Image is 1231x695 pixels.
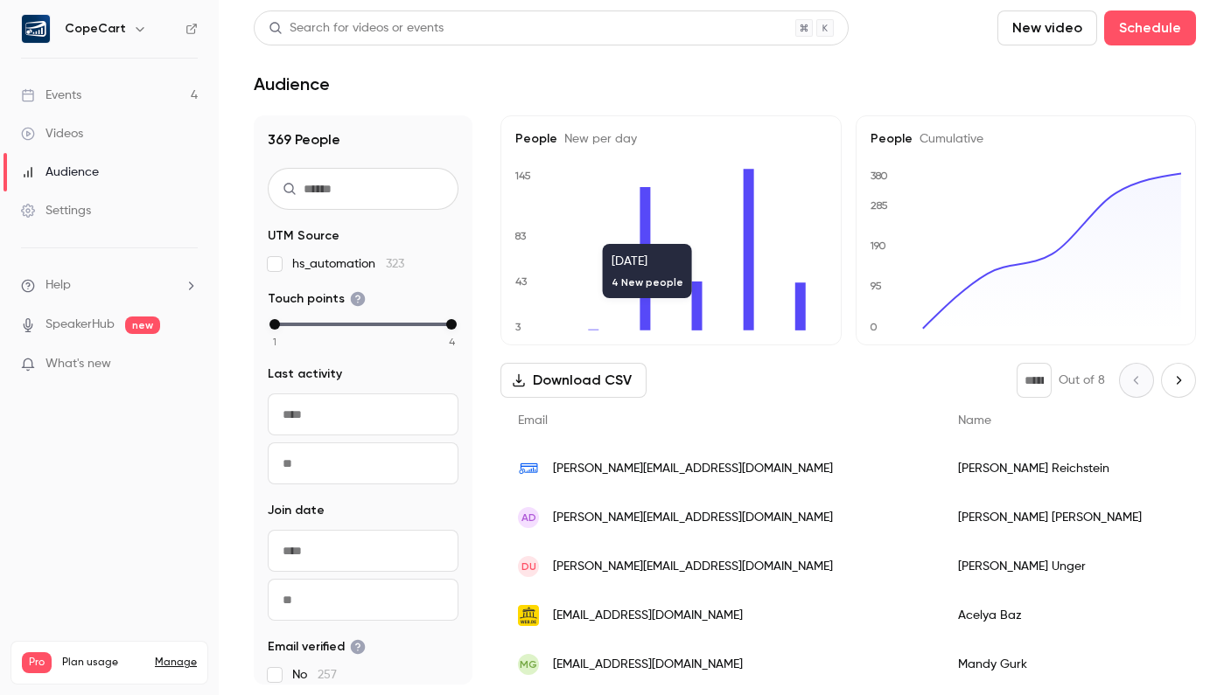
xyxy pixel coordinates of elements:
span: 4 [449,334,455,350]
text: 380 [871,170,888,182]
span: Email verified [268,638,366,656]
span: Help [45,276,71,295]
text: 95 [870,281,882,293]
div: Events [21,87,81,104]
span: [EMAIL_ADDRESS][DOMAIN_NAME] [553,607,743,625]
span: [EMAIL_ADDRESS][DOMAIN_NAME] [553,656,743,674]
button: Schedule [1104,10,1196,45]
text: 83 [514,230,527,242]
span: Pro [22,652,52,673]
span: MG [520,657,537,672]
p: Out of 8 [1059,372,1105,389]
a: SpeakerHub [45,316,115,334]
div: max [446,319,457,330]
text: 145 [514,170,531,182]
h5: People [871,130,1182,148]
div: Audience [21,163,99,181]
button: Next page [1161,363,1196,398]
img: web.de [518,605,539,626]
img: CopeCart [22,15,50,43]
h1: 369 People [268,129,458,150]
img: copecart.com [518,458,539,479]
text: 43 [515,275,528,288]
span: [PERSON_NAME][EMAIL_ADDRESS][DOMAIN_NAME] [553,558,833,576]
div: Videos [21,125,83,142]
text: 190 [870,240,886,253]
h5: People [515,130,827,148]
span: [PERSON_NAME][EMAIL_ADDRESS][DOMAIN_NAME] [553,509,833,527]
span: 1 [273,334,276,350]
text: 0 [870,321,878,333]
span: 257 [318,669,337,681]
span: UTM Source [268,227,339,245]
iframe: Noticeable Trigger [177,357,198,372]
button: New video [997,10,1097,45]
span: [PERSON_NAME][EMAIL_ADDRESS][DOMAIN_NAME] [553,460,833,478]
span: hs_automation [292,255,404,273]
h1: Audience [254,73,330,94]
span: Join date [268,502,325,519]
span: 323 [386,258,404,270]
span: AD [521,510,536,525]
li: help-dropdown-opener [21,276,198,295]
span: Plan usage [62,656,144,670]
div: Search for videos or events [269,19,444,38]
a: Manage [155,656,197,670]
div: Settings [21,202,91,219]
div: min [269,319,280,330]
text: 3 [515,321,521,333]
span: Touch points [268,290,366,308]
span: New per day [557,133,637,145]
button: Download CSV [500,363,647,398]
span: No [292,666,337,684]
span: DU [521,559,536,574]
span: new [125,316,160,334]
span: Name [958,414,991,427]
span: Cumulative [913,133,983,145]
span: What's new [45,355,111,373]
span: Last activity [268,365,342,383]
h6: CopeCart [65,20,126,38]
span: Email [518,414,548,427]
text: 285 [871,199,888,212]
